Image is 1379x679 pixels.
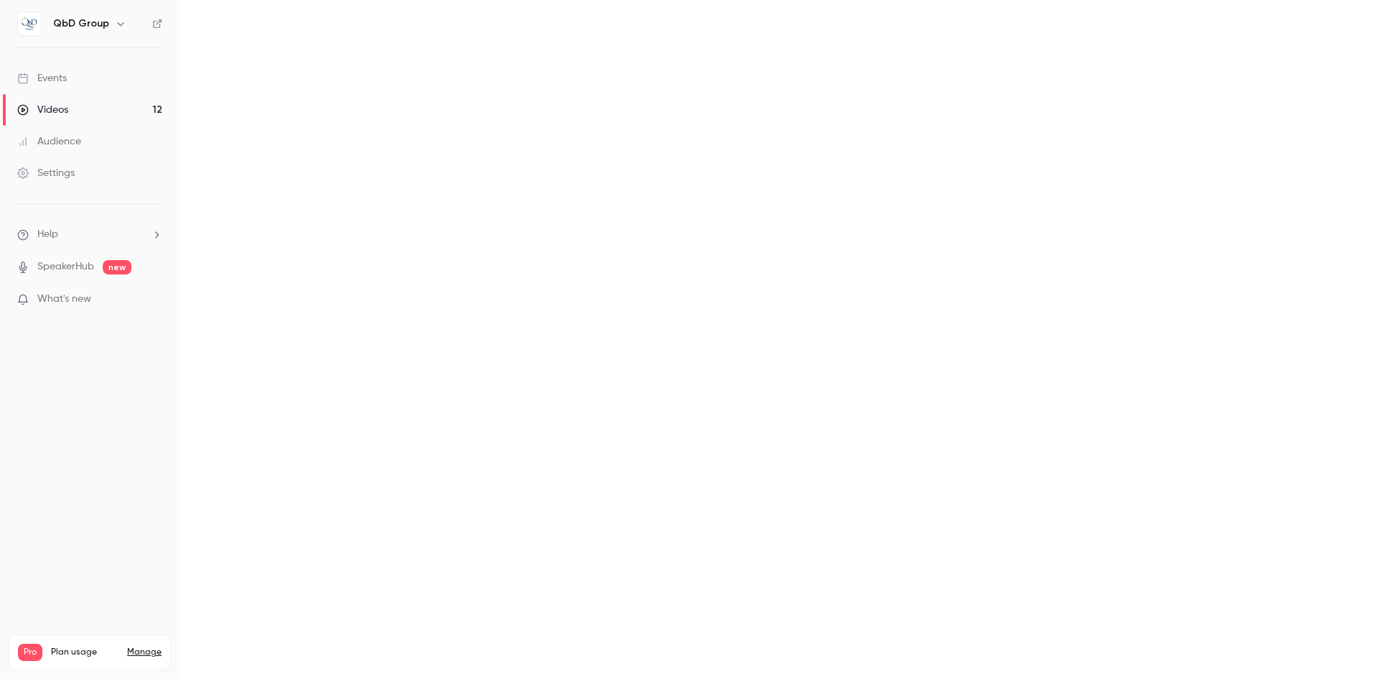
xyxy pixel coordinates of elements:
[51,647,119,658] span: Plan usage
[103,260,131,274] span: new
[17,166,75,180] div: Settings
[145,293,162,306] iframe: Noticeable Trigger
[18,12,41,35] img: QbD Group
[17,103,68,117] div: Videos
[37,227,58,242] span: Help
[17,227,162,242] li: help-dropdown-opener
[127,647,162,658] a: Manage
[37,292,91,307] span: What's new
[37,259,94,274] a: SpeakerHub
[17,134,81,149] div: Audience
[53,17,109,31] h6: QbD Group
[17,71,67,86] div: Events
[18,644,42,661] span: Pro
